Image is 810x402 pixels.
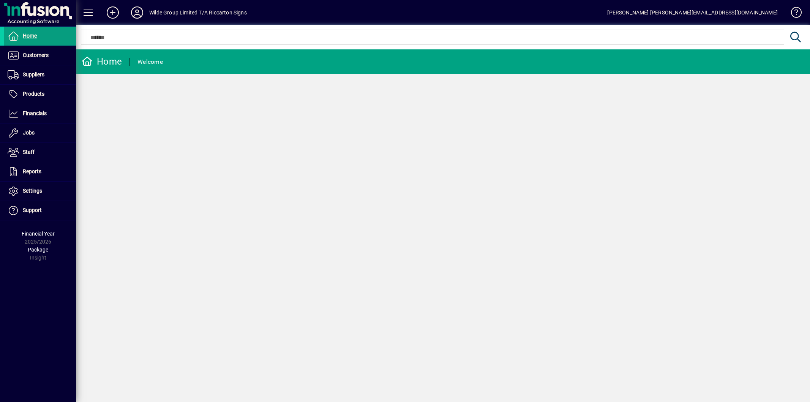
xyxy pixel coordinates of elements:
[4,85,76,104] a: Products
[23,168,41,174] span: Reports
[101,6,125,19] button: Add
[149,6,247,19] div: Wilde Group Limited T/A Riccarton Signs
[23,33,37,39] span: Home
[82,55,122,68] div: Home
[23,130,35,136] span: Jobs
[4,162,76,181] a: Reports
[23,71,44,78] span: Suppliers
[22,231,55,237] span: Financial Year
[4,201,76,220] a: Support
[23,207,42,213] span: Support
[137,56,163,68] div: Welcome
[23,110,47,116] span: Financials
[607,6,778,19] div: [PERSON_NAME] [PERSON_NAME][EMAIL_ADDRESS][DOMAIN_NAME]
[23,91,44,97] span: Products
[23,149,35,155] span: Staff
[4,46,76,65] a: Customers
[28,247,48,253] span: Package
[4,104,76,123] a: Financials
[4,65,76,84] a: Suppliers
[785,2,801,26] a: Knowledge Base
[4,143,76,162] a: Staff
[125,6,149,19] button: Profile
[23,188,42,194] span: Settings
[4,182,76,201] a: Settings
[4,123,76,142] a: Jobs
[23,52,49,58] span: Customers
